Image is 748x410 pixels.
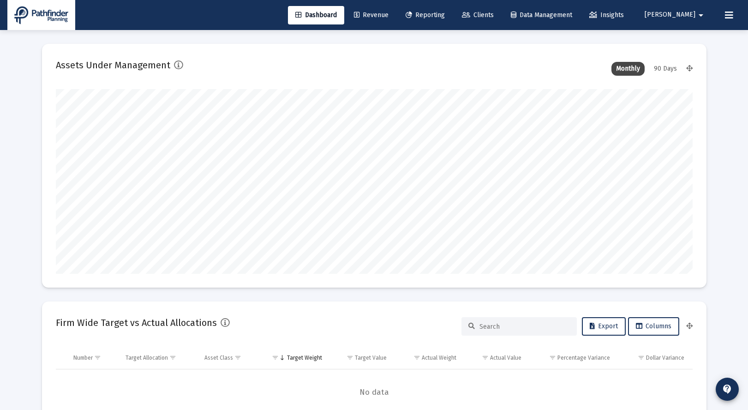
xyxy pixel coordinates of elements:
span: Show filter options for column 'Target Value' [347,354,353,361]
div: Number [73,354,93,362]
span: Dashboard [295,11,337,19]
div: Monthly [611,62,645,76]
span: Show filter options for column 'Percentage Variance' [549,354,556,361]
a: Revenue [347,6,396,24]
td: Column Asset Class [198,347,259,369]
button: Export [582,317,626,336]
span: Show filter options for column 'Number' [94,354,101,361]
span: Data Management [511,11,572,19]
mat-icon: arrow_drop_down [695,6,706,24]
span: Show filter options for column 'Asset Class' [234,354,241,361]
button: Columns [628,317,679,336]
span: [PERSON_NAME] [645,11,695,19]
div: Actual Value [490,354,521,362]
span: Reporting [406,11,445,19]
span: Show filter options for column 'Dollar Variance' [638,354,645,361]
button: [PERSON_NAME] [634,6,718,24]
td: Column Dollar Variance [616,347,692,369]
div: Target Value [355,354,387,362]
a: Reporting [398,6,452,24]
span: Show filter options for column 'Target Weight' [272,354,279,361]
div: Percentage Variance [557,354,610,362]
mat-icon: contact_support [722,384,733,395]
input: Search [479,323,570,331]
td: Column Target Value [329,347,394,369]
td: Column Target Allocation [119,347,198,369]
td: Column Target Weight [259,347,329,369]
span: Clients [462,11,494,19]
h2: Firm Wide Target vs Actual Allocations [56,315,217,330]
div: Target Weight [287,354,322,362]
span: Show filter options for column 'Target Allocation' [169,354,176,361]
span: Insights [589,11,624,19]
a: Dashboard [288,6,344,24]
span: Export [590,322,618,330]
td: Column Actual Value [463,347,528,369]
div: 90 Days [649,62,682,76]
a: Insights [582,6,631,24]
a: Data Management [503,6,580,24]
div: Target Allocation [126,354,168,362]
td: Column Percentage Variance [528,347,616,369]
a: Clients [455,6,501,24]
span: Show filter options for column 'Actual Weight' [413,354,420,361]
span: Revenue [354,11,389,19]
div: Dollar Variance [646,354,684,362]
img: Dashboard [14,6,68,24]
span: Show filter options for column 'Actual Value' [482,354,489,361]
span: Columns [636,322,671,330]
span: No data [56,387,693,398]
td: Column Number [67,347,120,369]
h2: Assets Under Management [56,58,170,72]
div: Asset Class [204,354,233,362]
div: Actual Weight [422,354,456,362]
td: Column Actual Weight [393,347,462,369]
